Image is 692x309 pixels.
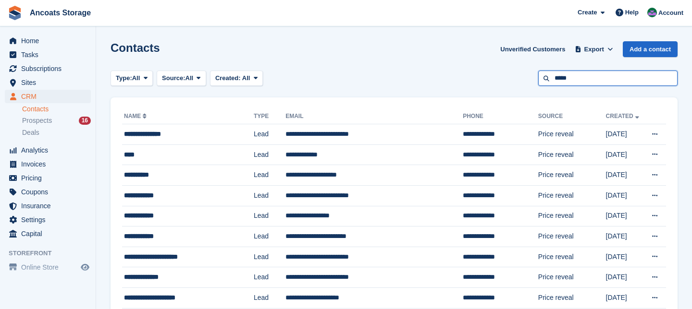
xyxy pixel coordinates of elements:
[538,206,606,226] td: Price reveal
[5,261,91,274] a: menu
[538,247,606,267] td: Price reveal
[538,165,606,186] td: Price reveal
[22,128,91,138] a: Deals
[254,144,285,165] td: Lead
[21,34,79,48] span: Home
[162,73,185,83] span: Source:
[538,144,606,165] td: Price reveal
[21,143,79,157] span: Analytics
[215,74,241,82] span: Created:
[21,213,79,226] span: Settings
[157,71,206,86] button: Source: All
[5,227,91,240] a: menu
[285,109,463,124] th: Email
[254,247,285,267] td: Lead
[5,185,91,199] a: menu
[5,90,91,103] a: menu
[26,5,95,21] a: Ancoats Storage
[21,48,79,61] span: Tasks
[21,157,79,171] span: Invoices
[625,8,639,17] span: Help
[79,261,91,273] a: Preview store
[606,113,641,119] a: Created
[658,8,683,18] span: Account
[210,71,263,86] button: Created: All
[21,76,79,89] span: Sites
[606,267,644,288] td: [DATE]
[132,73,140,83] span: All
[538,267,606,288] td: Price reveal
[496,41,569,57] a: Unverified Customers
[242,74,250,82] span: All
[254,267,285,288] td: Lead
[22,105,91,114] a: Contacts
[185,73,194,83] span: All
[9,249,96,258] span: Storefront
[254,206,285,226] td: Lead
[5,157,91,171] a: menu
[5,171,91,185] a: menu
[606,165,644,186] td: [DATE]
[254,287,285,308] td: Lead
[124,113,148,119] a: Name
[5,34,91,48] a: menu
[21,227,79,240] span: Capital
[5,199,91,213] a: menu
[21,171,79,185] span: Pricing
[21,199,79,213] span: Insurance
[573,41,615,57] button: Export
[606,226,644,247] td: [DATE]
[623,41,678,57] a: Add a contact
[5,62,91,75] a: menu
[21,90,79,103] span: CRM
[606,247,644,267] td: [DATE]
[254,109,285,124] th: Type
[21,261,79,274] span: Online Store
[5,76,91,89] a: menu
[21,185,79,199] span: Coupons
[22,116,52,125] span: Prospects
[606,144,644,165] td: [DATE]
[21,62,79,75] span: Subscriptions
[111,41,160,54] h1: Contacts
[463,109,538,124] th: Phone
[5,48,91,61] a: menu
[79,117,91,125] div: 16
[538,185,606,206] td: Price reveal
[22,116,91,126] a: Prospects 16
[606,185,644,206] td: [DATE]
[578,8,597,17] span: Create
[254,165,285,186] td: Lead
[5,213,91,226] a: menu
[606,287,644,308] td: [DATE]
[8,6,22,20] img: stora-icon-8386f47178a22dfd0bd8f6a31ec36ba5ce8667c1dd55bd0f319d3a0aa187defe.svg
[584,45,604,54] span: Export
[538,287,606,308] td: Price reveal
[606,206,644,226] td: [DATE]
[116,73,132,83] span: Type:
[111,71,153,86] button: Type: All
[254,226,285,247] td: Lead
[538,109,606,124] th: Source
[254,185,285,206] td: Lead
[606,124,644,145] td: [DATE]
[254,124,285,145] td: Lead
[5,143,91,157] a: menu
[22,128,39,137] span: Deals
[538,226,606,247] td: Price reveal
[538,124,606,145] td: Price reveal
